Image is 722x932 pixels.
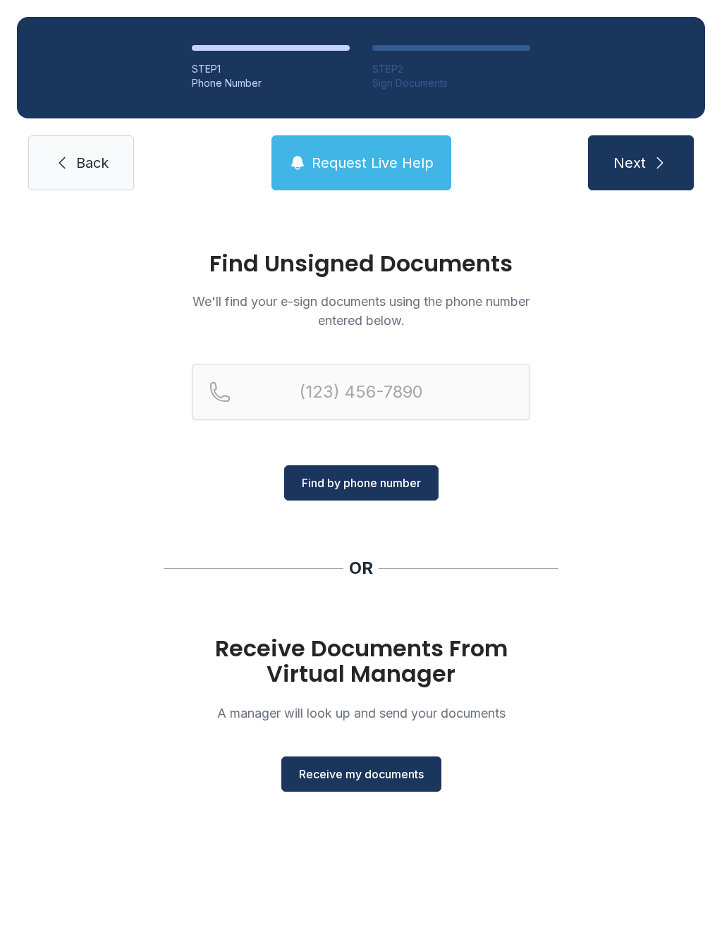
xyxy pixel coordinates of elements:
div: Phone Number [192,76,350,90]
span: Next [613,153,646,173]
span: Find by phone number [302,474,421,491]
div: Sign Documents [372,76,530,90]
span: Request Live Help [312,153,434,173]
div: OR [349,557,373,580]
h1: Find Unsigned Documents [192,252,530,275]
span: Back [76,153,109,173]
div: STEP 2 [372,62,530,76]
span: Receive my documents [299,766,424,783]
p: We'll find your e-sign documents using the phone number entered below. [192,292,530,330]
h1: Receive Documents From Virtual Manager [192,636,530,687]
input: Reservation phone number [192,364,530,420]
p: A manager will look up and send your documents [192,704,530,723]
div: STEP 1 [192,62,350,76]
